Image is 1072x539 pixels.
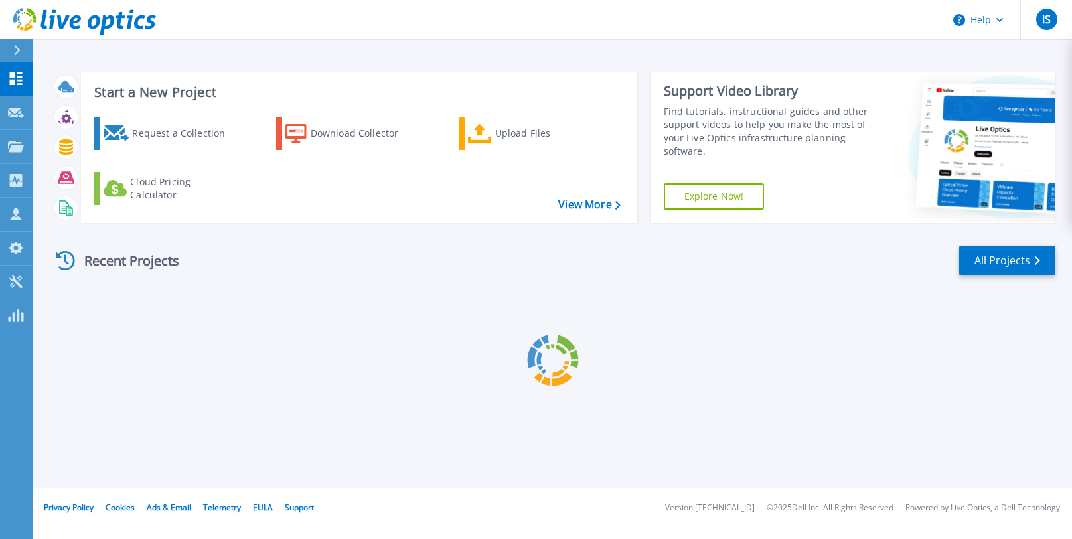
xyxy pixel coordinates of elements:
a: Ads & Email [147,502,191,513]
a: Explore Now! [664,183,765,210]
div: Support Video Library [664,82,868,100]
div: Find tutorials, instructional guides and other support videos to help you make the most of your L... [664,105,868,158]
div: Cloud Pricing Calculator [130,175,236,202]
a: Telemetry [203,502,241,513]
a: EULA [253,502,273,513]
li: © 2025 Dell Inc. All Rights Reserved [767,504,893,512]
h3: Start a New Project [94,85,620,100]
a: Upload Files [459,117,607,150]
a: All Projects [959,246,1055,275]
a: Cookies [106,502,135,513]
div: Request a Collection [132,120,238,147]
span: IS [1042,14,1051,25]
div: Download Collector [311,120,417,147]
a: Support [285,502,314,513]
a: Privacy Policy [44,502,94,513]
a: Download Collector [276,117,424,150]
li: Powered by Live Optics, a Dell Technology [905,504,1060,512]
a: View More [558,198,620,211]
a: Request a Collection [94,117,242,150]
div: Upload Files [495,120,601,147]
li: Version: [TECHNICAL_ID] [665,504,755,512]
div: Recent Projects [51,244,197,277]
a: Cloud Pricing Calculator [94,172,242,205]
